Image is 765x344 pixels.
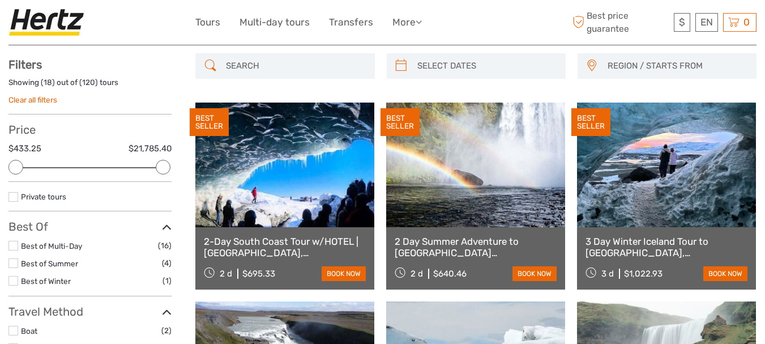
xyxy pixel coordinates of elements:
[570,10,671,35] span: Best price guarantee
[16,20,128,29] p: We're away right now. Please check back later!
[411,269,423,279] span: 2 d
[703,266,747,281] a: book now
[381,108,420,137] div: BEST SELLER
[240,14,310,31] a: Multi-day tours
[624,269,663,279] div: $1,022.93
[8,77,172,95] div: Showing ( ) out of ( ) tours
[190,108,229,137] div: BEST SELLER
[21,241,82,250] a: Best of Multi-Day
[221,56,369,76] input: SEARCH
[8,95,57,104] a: Clear all filters
[413,56,560,76] input: SELECT DATES
[21,192,66,201] a: Private tours
[679,16,685,28] span: $
[8,305,172,318] h3: Travel Method
[158,239,172,252] span: (16)
[8,123,172,137] h3: Price
[601,269,614,279] span: 3 d
[742,16,751,28] span: 0
[195,14,220,31] a: Tours
[21,326,37,335] a: Boat
[204,236,366,259] a: 2-Day South Coast Tour w/HOTEL | [GEOGRAPHIC_DATA], [GEOGRAPHIC_DATA], [GEOGRAPHIC_DATA] & Waterf...
[242,269,275,279] div: $695.33
[21,277,71,286] a: Best of Winter
[44,77,52,88] label: 18
[602,57,751,75] button: REGION / STARTS FROM
[512,266,557,281] a: book now
[8,220,172,233] h3: Best Of
[571,108,610,137] div: BEST SELLER
[8,9,89,36] img: Hertz
[161,324,172,337] span: (2)
[82,77,95,88] label: 120
[585,236,747,259] a: 3 Day Winter Iceland Tour to [GEOGRAPHIC_DATA], [GEOGRAPHIC_DATA], [GEOGRAPHIC_DATA] and [GEOGRAP...
[21,259,78,268] a: Best of Summer
[395,236,557,259] a: 2 Day Summer Adventure to [GEOGRAPHIC_DATA] [GEOGRAPHIC_DATA], Glacier Hiking, [GEOGRAPHIC_DATA],...
[8,58,42,71] strong: Filters
[163,274,172,287] span: (1)
[8,143,41,155] label: $433.25
[129,143,172,155] label: $21,785.40
[162,257,172,270] span: (4)
[695,13,718,32] div: EN
[392,14,422,31] a: More
[433,269,467,279] div: $640.46
[329,14,373,31] a: Transfers
[322,266,366,281] a: book now
[130,18,144,31] button: Open LiveChat chat widget
[220,269,232,279] span: 2 d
